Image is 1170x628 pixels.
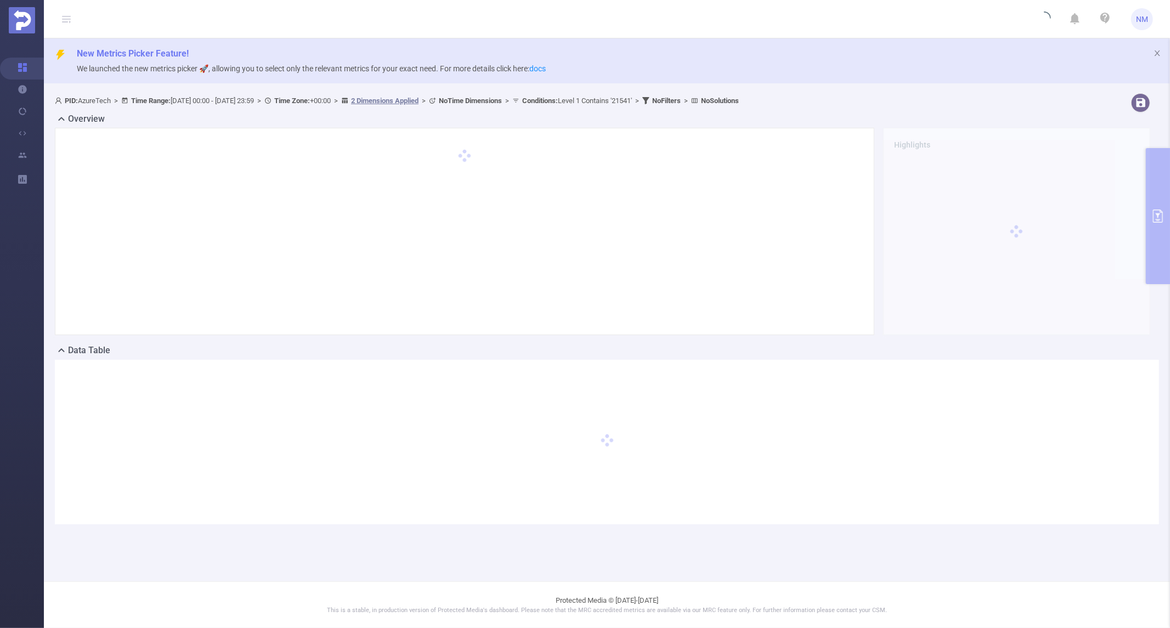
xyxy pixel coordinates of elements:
[1154,49,1161,57] i: icon: close
[71,606,1143,615] p: This is a stable, in production version of Protected Media's dashboard. Please note that the MRC ...
[652,97,681,105] b: No Filters
[529,64,546,73] a: docs
[1136,8,1148,30] span: NM
[254,97,264,105] span: >
[522,97,558,105] b: Conditions :
[55,97,65,104] i: icon: user
[701,97,739,105] b: No Solutions
[44,581,1170,628] footer: Protected Media © [DATE]-[DATE]
[502,97,512,105] span: >
[77,48,189,59] span: New Metrics Picker Feature!
[68,344,110,357] h2: Data Table
[1038,12,1051,27] i: icon: loading
[331,97,341,105] span: >
[111,97,121,105] span: >
[632,97,642,105] span: >
[77,64,546,73] span: We launched the new metrics picker 🚀, allowing you to select only the relevant metrics for your e...
[68,112,105,126] h2: Overview
[351,97,419,105] u: 2 Dimensions Applied
[522,97,632,105] span: Level 1 Contains '21541'
[131,97,171,105] b: Time Range:
[439,97,502,105] b: No Time Dimensions
[419,97,429,105] span: >
[55,97,739,105] span: AzureTech [DATE] 00:00 - [DATE] 23:59 +00:00
[274,97,310,105] b: Time Zone:
[9,7,35,33] img: Protected Media
[65,97,78,105] b: PID:
[55,49,66,60] i: icon: thunderbolt
[681,97,691,105] span: >
[1154,47,1161,59] button: icon: close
